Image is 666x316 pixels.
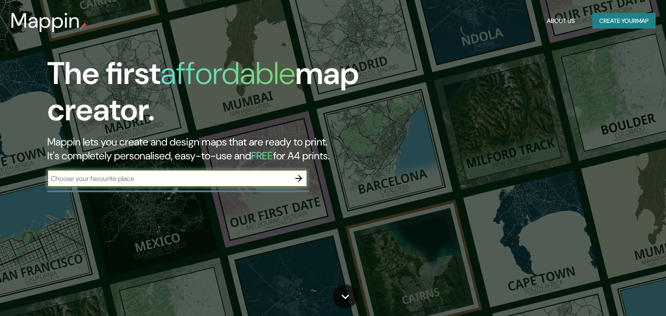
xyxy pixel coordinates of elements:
[47,55,380,135] h1: The first map creator.
[251,149,273,162] h5: FREE
[160,53,295,94] h1: affordable
[10,9,80,33] h3: Mappin
[80,23,87,29] img: mappin-pin
[47,174,290,184] input: Choose your favourite place
[47,135,380,163] h2: Mappin lets you create and design maps that are ready to print. It's completely personalised, eas...
[543,13,578,29] button: About Us
[592,13,656,29] button: Create yourmap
